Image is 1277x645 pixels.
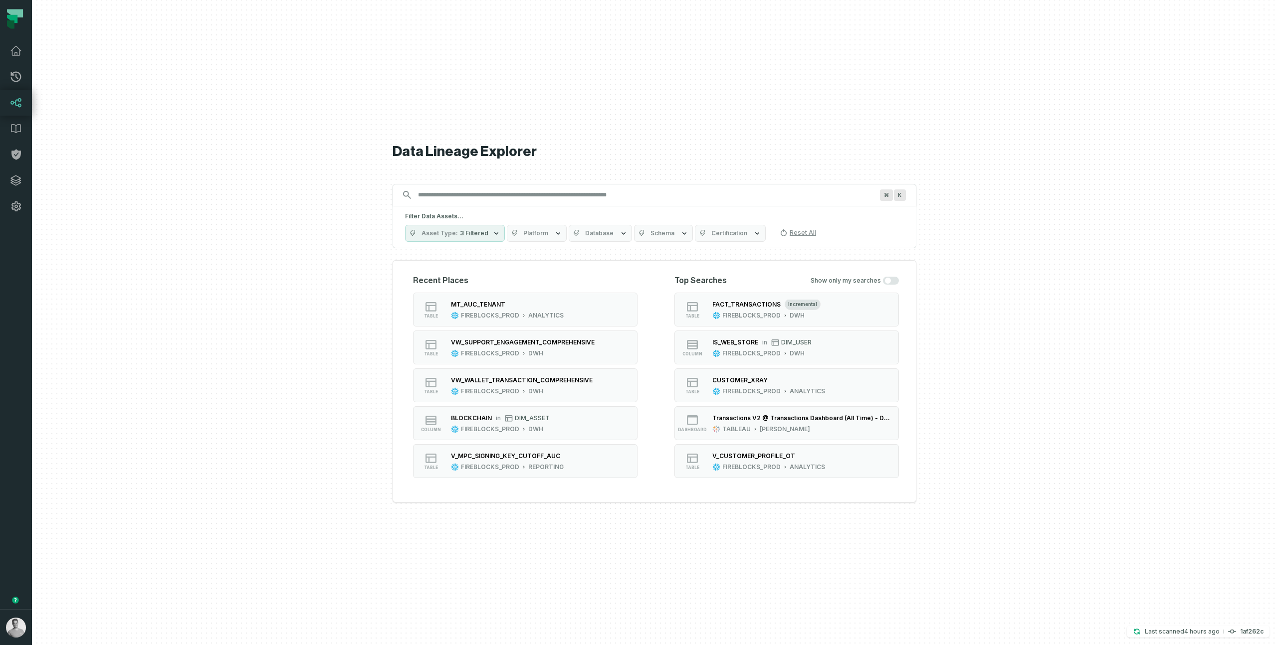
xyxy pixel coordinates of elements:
button: Last scanned[DATE] 10:04:07 AM1af262c [1127,626,1270,638]
h4: 1af262c [1240,629,1264,635]
span: Press ⌘ + K to focus the search bar [880,189,893,201]
relative-time: Oct 8, 2025, 10:04 AM GMT+3 [1184,628,1220,635]
div: Tooltip anchor [11,596,20,605]
p: Last scanned [1145,627,1220,637]
span: Press ⌘ + K to focus the search bar [894,189,906,201]
h1: Data Lineage Explorer [393,143,916,161]
img: avatar of Roy Tzuberi [6,618,26,638]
